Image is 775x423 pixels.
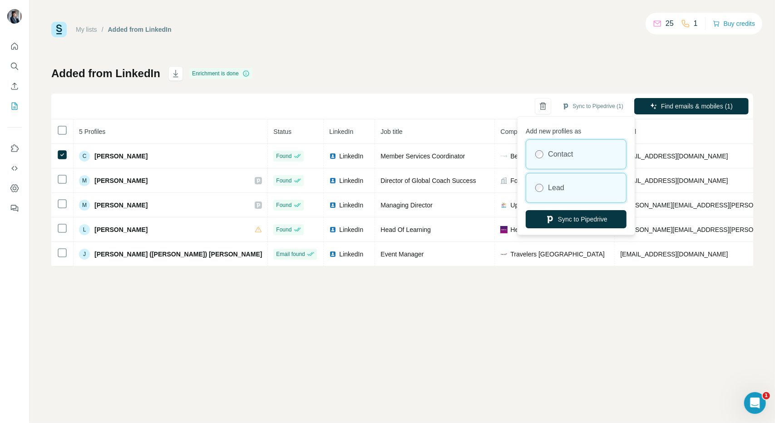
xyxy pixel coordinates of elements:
[329,226,336,233] img: LinkedIn logo
[7,38,22,54] button: Quick start
[500,226,508,233] img: company-logo
[7,160,22,177] button: Use Surfe API
[94,176,148,185] span: [PERSON_NAME]
[510,250,604,259] span: Travelers [GEOGRAPHIC_DATA]
[500,251,508,258] img: company-logo
[526,210,627,228] button: Sync to Pipedrive
[510,225,538,234] span: Heathrow
[51,22,67,37] img: Surfe Logo
[620,251,728,258] span: [EMAIL_ADDRESS][DOMAIN_NAME]
[329,202,336,209] img: LinkedIn logo
[713,17,755,30] button: Buy credits
[329,251,336,258] img: LinkedIn logo
[380,152,465,160] span: Member Services Coordinator
[380,177,476,184] span: Director of Global Coach Success
[666,18,674,29] p: 25
[102,25,104,34] li: /
[380,251,424,258] span: Event Manager
[510,176,598,185] span: Focal Point Business Coaching
[339,250,363,259] span: LinkedIn
[380,226,431,233] span: Head Of Learning
[548,182,564,193] label: Lead
[51,66,160,81] h1: Added from LinkedIn
[108,25,172,34] div: Added from LinkedIn
[694,18,698,29] p: 1
[76,26,97,33] a: My lists
[276,226,291,234] span: Found
[661,102,733,111] span: Find emails & mobiles (1)
[94,250,262,259] span: [PERSON_NAME] ([PERSON_NAME]) [PERSON_NAME]
[744,392,766,414] iframe: Intercom live chat
[276,152,291,160] span: Found
[273,128,291,135] span: Status
[380,128,402,135] span: Job title
[79,224,90,235] div: L
[7,140,22,157] button: Use Surfe on LinkedIn
[500,152,508,160] img: company-logo
[634,98,749,114] button: Find emails & mobiles (1)
[189,68,252,79] div: Enrichment is done
[548,149,573,160] label: Contact
[276,250,305,258] span: Email found
[339,201,363,210] span: LinkedIn
[7,200,22,216] button: Feedback
[763,392,770,399] span: 1
[329,152,336,160] img: LinkedIn logo
[79,175,90,186] div: M
[79,151,90,162] div: C
[7,9,22,24] img: Avatar
[380,202,432,209] span: Managing Director
[510,201,609,210] span: Upper Midwest Security Alliance (UMSA)
[500,128,528,135] span: Company
[329,177,336,184] img: LinkedIn logo
[500,202,508,209] img: company-logo
[276,201,291,209] span: Found
[94,152,148,161] span: [PERSON_NAME]
[7,58,22,74] button: Search
[526,123,627,136] p: Add new profiles as
[7,78,22,94] button: Enrich CSV
[620,152,728,160] span: [EMAIL_ADDRESS][DOMAIN_NAME]
[620,177,728,184] span: [EMAIL_ADDRESS][DOMAIN_NAME]
[510,152,581,161] span: Benefit Advisors Network
[556,99,630,113] button: Sync to Pipedrive (1)
[94,225,148,234] span: [PERSON_NAME]
[79,128,105,135] span: 5 Profiles
[276,177,291,185] span: Found
[329,128,353,135] span: LinkedIn
[79,200,90,211] div: M
[339,225,363,234] span: LinkedIn
[339,176,363,185] span: LinkedIn
[339,152,363,161] span: LinkedIn
[7,98,22,114] button: My lists
[79,249,90,260] div: J
[7,180,22,197] button: Dashboard
[94,201,148,210] span: [PERSON_NAME]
